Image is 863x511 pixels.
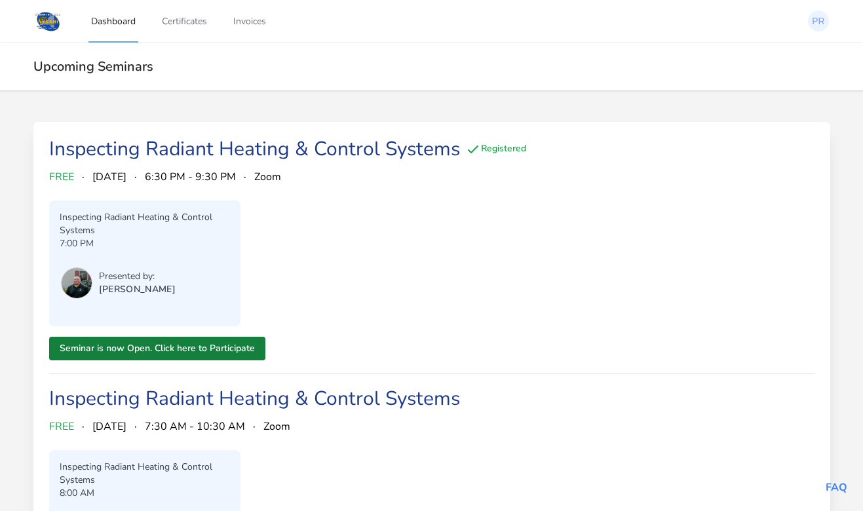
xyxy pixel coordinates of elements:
p: Inspecting Radiant Heating & Control Systems [60,211,230,237]
p: Inspecting Radiant Heating & Control Systems [60,461,230,487]
p: 8:00 AM [60,487,230,500]
span: · [253,419,256,434]
span: · [82,169,85,185]
a: Inspecting Radiant Heating & Control Systems [49,385,460,412]
img: Chris Long [61,267,92,299]
a: Inspecting Radiant Heating & Control Systems [49,136,460,162]
p: [PERSON_NAME] [99,283,176,296]
span: · [134,419,137,434]
a: Seminar is now Open. Click here to Participate [49,337,265,360]
button: User menu [60,266,94,300]
a: FAQ [826,480,847,495]
h2: Upcoming Seminars [33,58,830,75]
span: · [134,169,137,185]
span: · [244,169,246,185]
img: Phil Restifo [808,10,829,31]
span: [DATE] [92,169,126,185]
span: [DATE] [92,419,126,434]
span: · [82,419,85,434]
span: Zoom [254,169,281,185]
div: Registered [465,142,526,157]
span: Zoom [263,419,290,434]
p: Presented by: [99,270,176,283]
span: FREE [49,419,74,434]
span: 6:30 PM - 9:30 PM [145,169,236,185]
img: Logo [33,9,63,33]
span: FREE [49,169,74,185]
p: 7:00 PM [60,237,230,250]
span: 7:30 AM - 10:30 AM [145,419,245,434]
